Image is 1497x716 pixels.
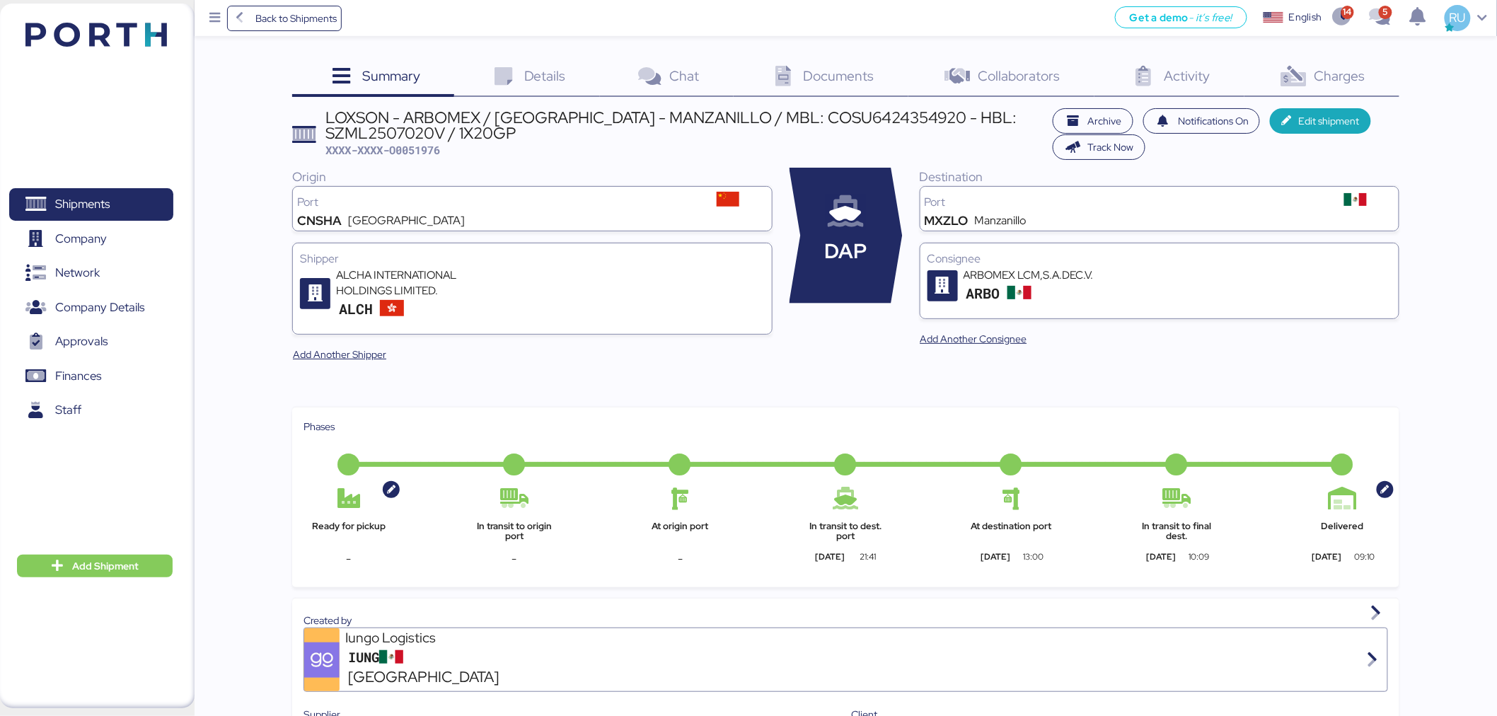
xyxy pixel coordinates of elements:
[966,521,1057,542] div: At destination port
[1010,550,1056,563] div: 13:00
[966,550,1025,563] div: [DATE]
[55,297,144,318] span: Company Details
[9,394,173,427] a: Staff
[55,366,101,386] span: Finances
[925,197,1317,208] div: Port
[292,168,772,186] div: Origin
[801,521,891,542] div: In transit to dest. port
[469,521,560,542] div: In transit to origin port
[326,143,441,157] span: XXXX-XXXX-O0051976
[1314,67,1365,85] span: Charges
[635,521,725,542] div: At origin port
[1178,112,1249,129] span: Notifications On
[974,215,1026,226] div: Manzanillo
[9,325,173,358] a: Approvals
[1132,550,1191,563] div: [DATE]
[670,67,700,85] span: Chat
[909,326,1039,352] button: Add Another Consignee
[72,558,139,574] span: Add Shipment
[9,291,173,324] a: Company Details
[635,550,725,567] div: -
[282,342,398,367] button: Add Another Shipper
[304,550,394,567] div: -
[336,267,506,299] div: ALCHA INTERNATIONAL HOLDINGS LIMITED.
[1143,108,1261,134] button: Notifications On
[55,229,107,249] span: Company
[801,550,860,563] div: [DATE]
[978,67,1060,85] span: Collaborators
[348,666,499,688] span: [GEOGRAPHIC_DATA]
[469,550,560,567] div: -
[1164,67,1210,85] span: Activity
[55,194,110,214] span: Shipments
[326,110,1046,142] div: LOXSON - ARBOMEX / [GEOGRAPHIC_DATA] - MANZANILLO / MBL: COSU6424354920 - HBL: SZML2507020V / 1X20GP
[203,6,227,30] button: Menu
[1342,550,1388,563] div: 09:10
[1088,112,1122,129] span: Archive
[845,550,891,563] div: 21:41
[345,628,515,647] div: Iungo Logistics
[255,10,337,27] span: Back to Shipments
[1177,550,1223,563] div: 10:09
[1289,10,1322,25] div: English
[17,555,173,577] button: Add Shipment
[804,67,874,85] span: Documents
[9,188,173,221] a: Shipments
[925,215,969,226] div: MXZLO
[1297,521,1388,542] div: Delivered
[348,215,465,226] div: [GEOGRAPHIC_DATA]
[1299,112,1360,129] span: Edit shipment
[1270,108,1371,134] button: Edit shipment
[293,346,386,363] span: Add Another Shipper
[920,168,1399,186] div: Destination
[9,223,173,255] a: Company
[55,262,100,283] span: Network
[227,6,342,31] a: Back to Shipments
[1053,108,1133,134] button: Archive
[304,613,1388,628] div: Created by
[55,400,81,420] span: Staff
[1450,8,1466,27] span: RU
[297,215,342,226] div: CNSHA
[362,67,420,85] span: Summary
[55,331,108,352] span: Approvals
[9,257,173,289] a: Network
[964,267,1133,283] div: ARBOMEX LCM,S.A.DEC.V.
[1053,134,1145,160] button: Track Now
[1297,550,1356,563] div: [DATE]
[524,67,566,85] span: Details
[1132,521,1223,542] div: In transit to final dest.
[304,419,1388,434] div: Phases
[927,250,1392,267] div: Consignee
[920,330,1027,347] span: Add Another Consignee
[300,250,764,267] div: Shipper
[297,197,689,208] div: Port
[825,236,867,267] span: DAP
[304,521,394,542] div: Ready for pickup
[9,360,173,393] a: Finances
[1088,139,1134,156] span: Track Now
